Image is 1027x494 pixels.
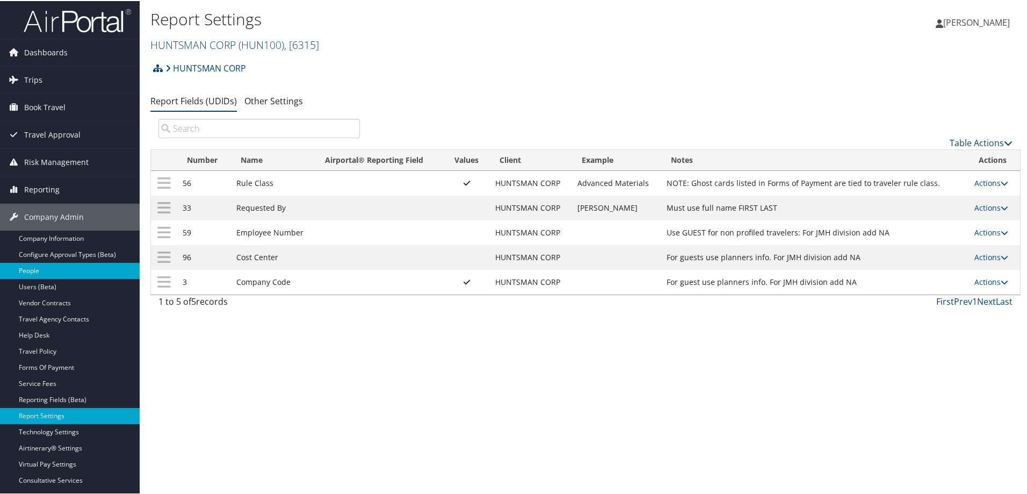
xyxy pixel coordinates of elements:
td: HUNTSMAN CORP [490,244,572,269]
td: Company Code [231,269,315,293]
a: Actions [974,276,1008,286]
th: Values [443,149,490,170]
td: 96 [177,244,232,269]
td: HUNTSMAN CORP [490,269,572,293]
td: NOTE: Ghost cards listed in Forms of Payment are tied to traveler rule class. [661,170,969,195]
span: [PERSON_NAME] [943,16,1010,27]
td: Cost Center [231,244,315,269]
td: 59 [177,219,232,244]
th: Actions [969,149,1020,170]
input: Search [158,118,360,137]
th: : activate to sort column descending [151,149,177,170]
td: Must use full name FIRST LAST [661,195,969,219]
a: Actions [974,202,1008,212]
a: Next [977,295,996,306]
th: Airportal&reg; Reporting Field [315,149,443,170]
span: Risk Management [24,148,89,175]
h1: Report Settings [150,7,731,30]
a: HUNTSMAN CORP [150,37,319,51]
td: For guest use planners info. For JMH division add NA [661,269,969,293]
a: Table Actions [950,136,1012,148]
span: Trips [24,66,42,92]
td: 56 [177,170,232,195]
td: HUNTSMAN CORP [490,219,572,244]
td: 3 [177,269,232,293]
a: 1 [972,295,977,306]
a: Actions [974,251,1008,261]
th: Example [572,149,661,170]
td: 33 [177,195,232,219]
span: Reporting [24,175,60,202]
a: First [936,295,954,306]
a: Actions [974,226,1008,237]
a: Report Fields (UDIDs) [150,94,237,106]
a: Last [996,295,1012,306]
td: Employee Number [231,219,315,244]
td: Requested By [231,195,315,219]
a: HUNTSMAN CORP [165,56,246,78]
th: Number [177,149,232,170]
td: For guests use planners info. For JMH division add NA [661,244,969,269]
td: HUNTSMAN CORP [490,170,572,195]
span: Dashboards [24,38,68,65]
a: Actions [974,177,1008,187]
th: Name [231,149,315,170]
div: 1 to 5 of records [158,294,360,312]
td: [PERSON_NAME] [572,195,661,219]
span: Book Travel [24,93,66,120]
td: Rule Class [231,170,315,195]
img: airportal-logo.png [24,7,131,32]
th: Notes [661,149,969,170]
span: Company Admin [24,203,84,230]
a: Prev [954,295,972,306]
span: Travel Approval [24,120,81,147]
a: [PERSON_NAME] [936,5,1021,38]
td: HUNTSMAN CORP [490,195,572,219]
th: Client [490,149,572,170]
a: Other Settings [244,94,303,106]
td: Advanced Materials [572,170,661,195]
span: ( HUN100 ) [238,37,284,51]
span: 5 [191,295,196,306]
span: , [ 6315 ] [284,37,319,51]
td: Use GUEST for non profiled travelers: For JMH division add NA [661,219,969,244]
